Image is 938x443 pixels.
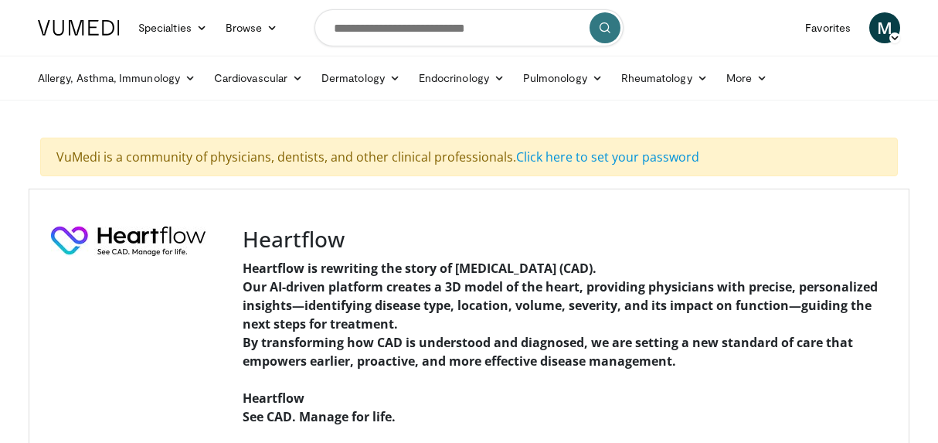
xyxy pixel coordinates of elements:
[243,408,396,425] strong: See CAD. Manage for life.
[612,63,717,94] a: Rheumatology
[410,63,514,94] a: Endocrinology
[243,390,304,407] strong: Heartflow
[314,9,624,46] input: Search topics, interventions
[514,63,612,94] a: Pulmonology
[243,260,596,277] strong: Heartflow is rewriting the story of [MEDICAL_DATA] (CAD).
[38,20,120,36] img: VuMedi Logo
[243,278,878,332] strong: Our AI-driven platform creates a 3D model of the heart, providing physicians with precise, person...
[129,12,216,43] a: Specialties
[516,148,699,165] a: Click here to set your password
[312,63,410,94] a: Dermatology
[40,138,898,176] div: VuMedi is a community of physicians, dentists, and other clinical professionals.
[243,334,853,370] strong: By transforming how CAD is understood and diagnosed, we are setting a new standard of care that e...
[29,63,205,94] a: Allergy, Asthma, Immunology
[243,227,887,253] h3: Heartflow
[796,12,860,43] a: Favorites
[205,63,312,94] a: Cardiovascular
[717,63,777,94] a: More
[216,12,287,43] a: Browse
[869,12,900,43] a: M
